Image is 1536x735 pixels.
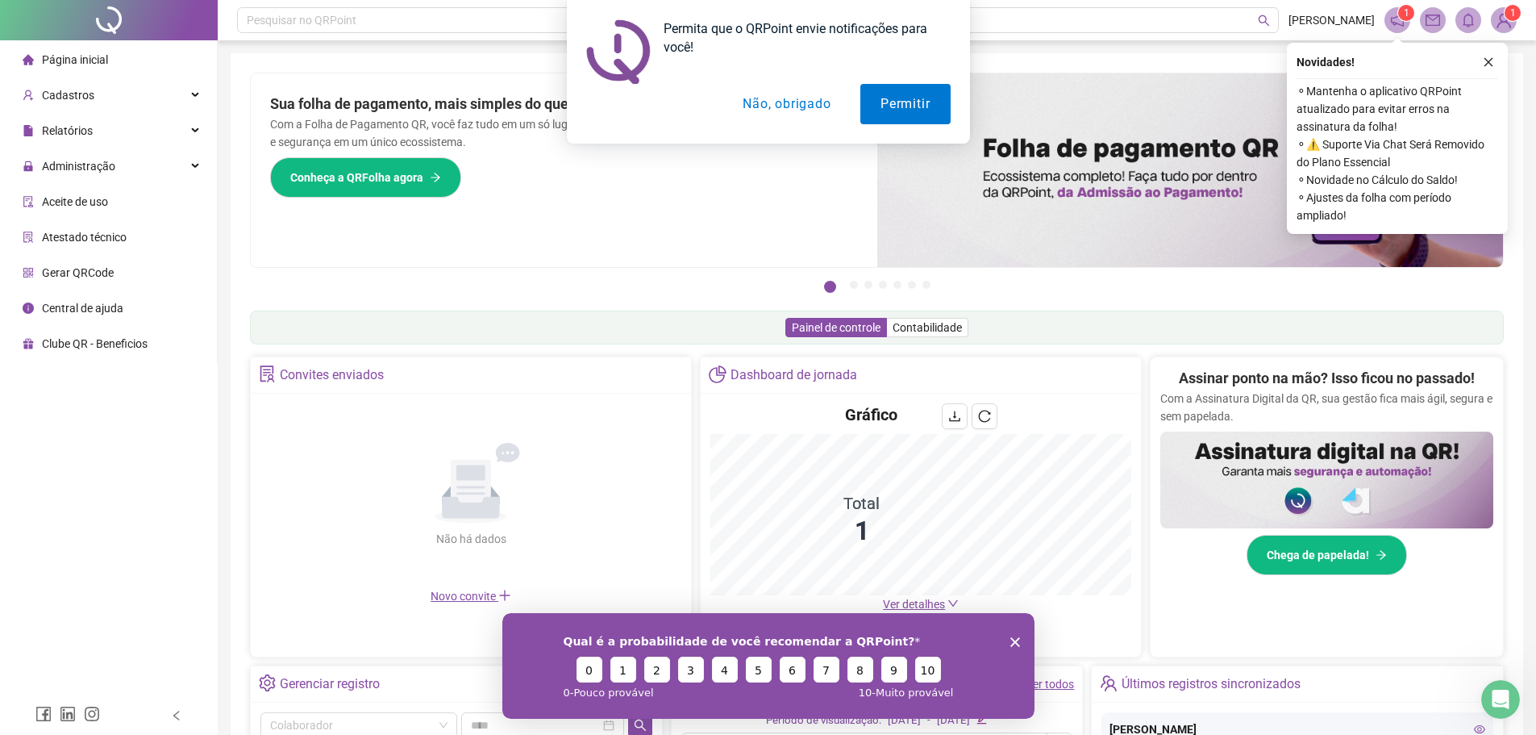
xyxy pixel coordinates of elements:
[23,232,34,243] span: solution
[23,161,34,172] span: lock
[922,281,930,289] button: 7
[731,361,857,389] div: Dashboard de jornada
[888,712,921,729] div: [DATE]
[1481,680,1520,719] iframe: Intercom live chat
[937,712,970,729] div: [DATE]
[60,706,76,722] span: linkedin
[280,361,384,389] div: Convites enviados
[397,530,545,548] div: Não há dados
[23,338,34,349] span: gift
[42,160,115,173] span: Administração
[860,84,950,124] button: Permitir
[42,266,114,279] span: Gerar QRCode
[259,365,276,382] span: solution
[1026,678,1074,691] a: Ver todos
[883,598,945,611] span: Ver detalhes
[1160,390,1493,425] p: Com a Assinatura Digital da QR, sua gestão fica mais ágil, segura e sem papelada.
[722,84,851,124] button: Não, obrigado
[845,403,897,426] h4: Gráfico
[430,172,441,183] span: arrow-right
[431,590,511,603] span: Novo convite
[1376,549,1387,561] span: arrow-right
[42,337,148,350] span: Clube QR - Beneficios
[42,302,123,315] span: Central de ajuda
[1297,136,1498,171] span: ⚬ ⚠️ Suporte Via Chat Será Removido do Plano Essencial
[502,613,1034,719] iframe: Pesquisa da QRPoint
[850,281,858,289] button: 2
[766,712,881,729] div: Período de visualização:
[1247,535,1407,575] button: Chega de papelada!
[948,410,961,423] span: download
[498,589,511,602] span: plus
[1297,189,1498,224] span: ⚬ Ajustes da folha com período ampliado!
[270,157,461,198] button: Conheça a QRFolha agora
[1267,546,1369,564] span: Chega de papelada!
[1160,432,1493,528] img: banner%2F02c71560-61a6-44d4-94b9-c8ab97240462.png
[42,195,108,208] span: Aceite de uso
[908,281,916,289] button: 6
[893,321,962,334] span: Contabilidade
[792,321,880,334] span: Painel de controle
[290,169,423,186] span: Conheça a QRFolha agora
[42,231,127,244] span: Atestado técnico
[893,281,901,289] button: 5
[634,719,647,732] span: search
[978,410,991,423] span: reload
[927,712,930,729] div: -
[709,365,726,382] span: pie-chart
[1122,670,1301,698] div: Últimos registros sincronizados
[976,714,987,725] span: edit
[1297,171,1498,189] span: ⚬ Novidade no Cálculo do Saldo!
[879,281,887,289] button: 4
[171,710,182,721] span: left
[280,670,380,698] div: Gerenciar registro
[23,303,34,314] span: info-circle
[1474,724,1485,735] span: eye
[824,281,836,293] button: 1
[84,706,100,722] span: instagram
[35,706,52,722] span: facebook
[1100,674,1117,691] span: team
[586,19,651,84] img: notification icon
[23,196,34,207] span: audit
[883,598,959,611] a: Ver detalhes down
[1179,367,1475,390] h2: Assinar ponto na mão? Isso ficou no passado!
[947,598,959,609] span: down
[651,19,951,56] div: Permita que o QRPoint envie notificações para você!
[877,73,1504,267] img: banner%2F8d14a306-6205-4263-8e5b-06e9a85ad873.png
[864,281,872,289] button: 3
[23,267,34,278] span: qrcode
[259,674,276,691] span: setting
